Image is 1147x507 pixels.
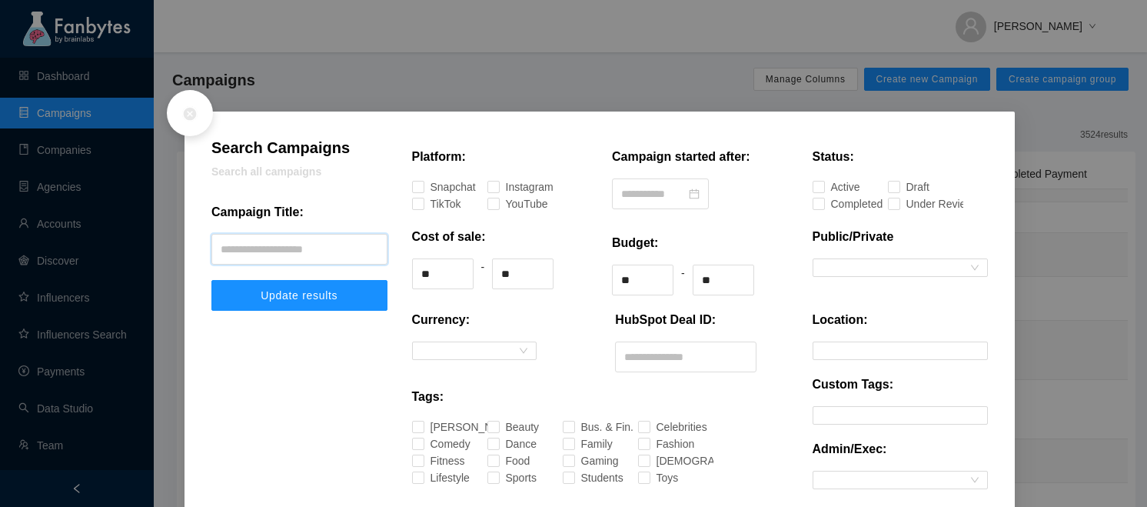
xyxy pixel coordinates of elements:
p: Budget: [612,234,658,252]
p: HubSpot Deal ID: [615,311,716,329]
div: Bus. & Fin. [581,419,599,435]
div: Gaming [581,452,593,469]
div: Celebrities [657,419,673,435]
div: Completed [831,195,849,212]
div: Instagram [506,178,522,195]
div: Toys [657,469,664,486]
div: Family [581,435,592,452]
button: Update results [211,280,387,311]
p: Platform: [412,148,466,166]
div: Fashion [657,435,670,452]
p: Campaign started after: [612,148,750,166]
div: [PERSON_NAME] [431,419,460,435]
div: [DEMOGRAPHIC_DATA] [657,452,697,469]
p: Currency: [412,311,470,329]
div: Sports [506,469,516,486]
div: TikTok [431,195,441,212]
div: Draft [906,178,914,195]
div: Comedy [431,435,444,452]
div: Under Review [906,195,929,212]
p: Cost of sale: [412,228,486,246]
p: Tags: [412,388,444,406]
p: Location: [813,311,868,329]
p: Custom Tags: [813,375,893,394]
p: Admin/Exec: [813,440,887,459]
div: Food [506,452,514,469]
div: - [481,259,485,289]
p: Campaign Title: [211,203,304,222]
div: Lifestyle [431,469,444,486]
p: Search all campaigns [211,163,387,180]
div: Students [581,469,595,486]
p: Public/Private [813,228,894,246]
div: Fitness [431,452,442,469]
div: - [681,265,685,295]
div: Beauty [506,419,517,435]
div: Snapchat [431,178,446,195]
p: Status: [813,148,854,166]
div: Dance [506,435,516,452]
div: YouTube [506,195,520,212]
span: close-circle [182,106,198,122]
div: Active [831,178,841,195]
